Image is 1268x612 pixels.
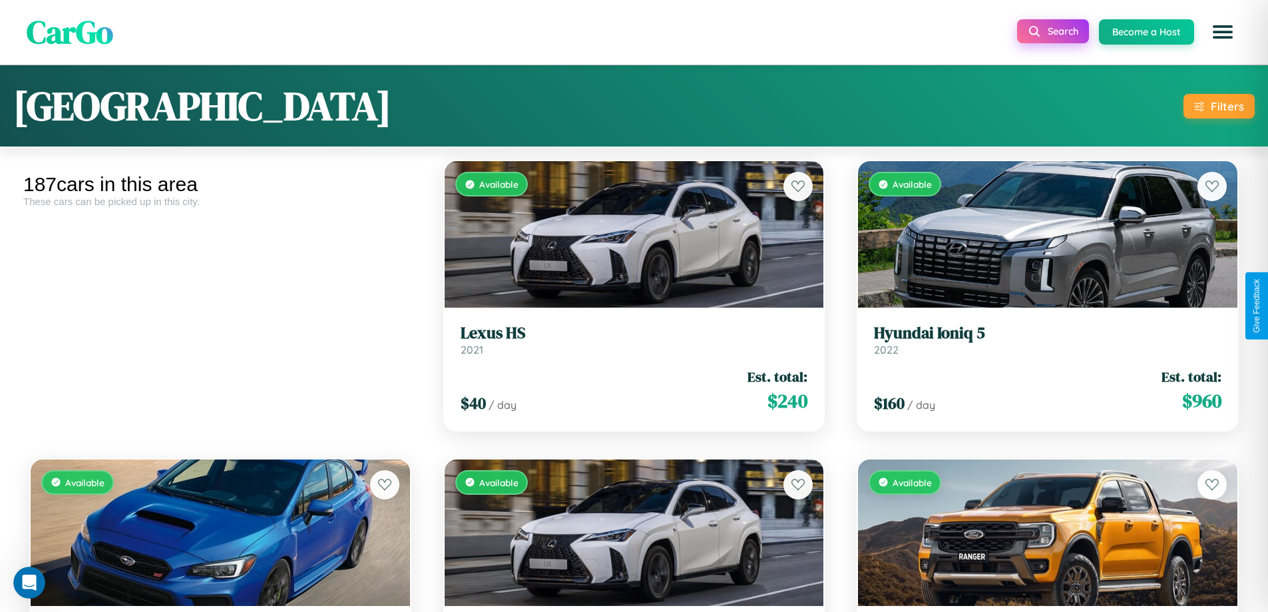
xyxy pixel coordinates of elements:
[874,324,1221,356] a: Hyundai Ioniq 52022
[1099,19,1194,45] button: Become a Host
[1182,388,1221,414] span: $ 960
[489,398,517,412] span: / day
[767,388,807,414] span: $ 240
[1162,367,1221,386] span: Est. total:
[1211,99,1244,113] div: Filters
[907,398,935,412] span: / day
[461,392,486,414] span: $ 40
[1183,94,1255,119] button: Filters
[479,477,519,488] span: Available
[461,324,808,356] a: Lexus HS2021
[13,79,391,133] h1: [GEOGRAPHIC_DATA]
[747,367,807,386] span: Est. total:
[23,196,417,207] div: These cars can be picked up in this city.
[1048,25,1078,37] span: Search
[1017,19,1089,43] button: Search
[461,324,808,343] h3: Lexus HS
[893,477,932,488] span: Available
[874,392,905,414] span: $ 160
[461,343,483,356] span: 2021
[874,324,1221,343] h3: Hyundai Ioniq 5
[65,477,105,488] span: Available
[893,178,932,190] span: Available
[1252,279,1261,333] div: Give Feedback
[479,178,519,190] span: Available
[27,10,113,54] span: CarGo
[23,173,417,196] div: 187 cars in this area
[1204,13,1241,51] button: Open menu
[874,343,899,356] span: 2022
[13,567,45,599] iframe: Intercom live chat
